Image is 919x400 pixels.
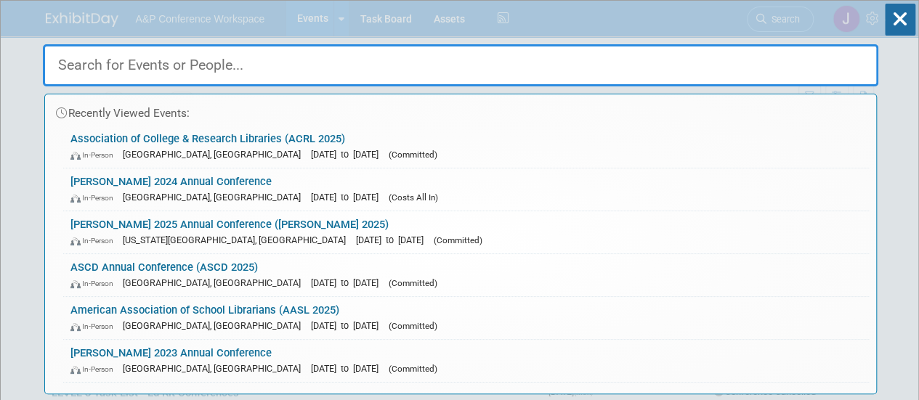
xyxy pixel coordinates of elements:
[70,236,120,245] span: In-Person
[70,193,120,203] span: In-Person
[63,168,869,211] a: [PERSON_NAME] 2024 Annual Conference In-Person [GEOGRAPHIC_DATA], [GEOGRAPHIC_DATA] [DATE] to [DA...
[311,149,386,160] span: [DATE] to [DATE]
[123,149,308,160] span: [GEOGRAPHIC_DATA], [GEOGRAPHIC_DATA]
[311,320,386,331] span: [DATE] to [DATE]
[389,321,437,331] span: (Committed)
[123,320,308,331] span: [GEOGRAPHIC_DATA], [GEOGRAPHIC_DATA]
[123,192,308,203] span: [GEOGRAPHIC_DATA], [GEOGRAPHIC_DATA]
[70,150,120,160] span: In-Person
[311,277,386,288] span: [DATE] to [DATE]
[123,277,308,288] span: [GEOGRAPHIC_DATA], [GEOGRAPHIC_DATA]
[43,44,878,86] input: Search for Events or People...
[63,297,869,339] a: American Association of School Librarians (AASL 2025) In-Person [GEOGRAPHIC_DATA], [GEOGRAPHIC_DA...
[70,279,120,288] span: In-Person
[123,234,353,245] span: [US_STATE][GEOGRAPHIC_DATA], [GEOGRAPHIC_DATA]
[311,192,386,203] span: [DATE] to [DATE]
[389,364,437,374] span: (Committed)
[70,364,120,374] span: In-Person
[434,235,482,245] span: (Committed)
[389,192,438,203] span: (Costs All In)
[356,234,431,245] span: [DATE] to [DATE]
[311,363,386,374] span: [DATE] to [DATE]
[70,322,120,331] span: In-Person
[63,340,869,382] a: [PERSON_NAME] 2023 Annual Conference In-Person [GEOGRAPHIC_DATA], [GEOGRAPHIC_DATA] [DATE] to [DA...
[52,94,869,126] div: Recently Viewed Events:
[389,150,437,160] span: (Committed)
[123,363,308,374] span: [GEOGRAPHIC_DATA], [GEOGRAPHIC_DATA]
[63,126,869,168] a: Association of College & Research Libraries (ACRL 2025) In-Person [GEOGRAPHIC_DATA], [GEOGRAPHIC_...
[63,254,869,296] a: ASCD Annual Conference (ASCD 2025) In-Person [GEOGRAPHIC_DATA], [GEOGRAPHIC_DATA] [DATE] to [DATE...
[63,211,869,253] a: [PERSON_NAME] 2025 Annual Conference ([PERSON_NAME] 2025) In-Person [US_STATE][GEOGRAPHIC_DATA], ...
[389,278,437,288] span: (Committed)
